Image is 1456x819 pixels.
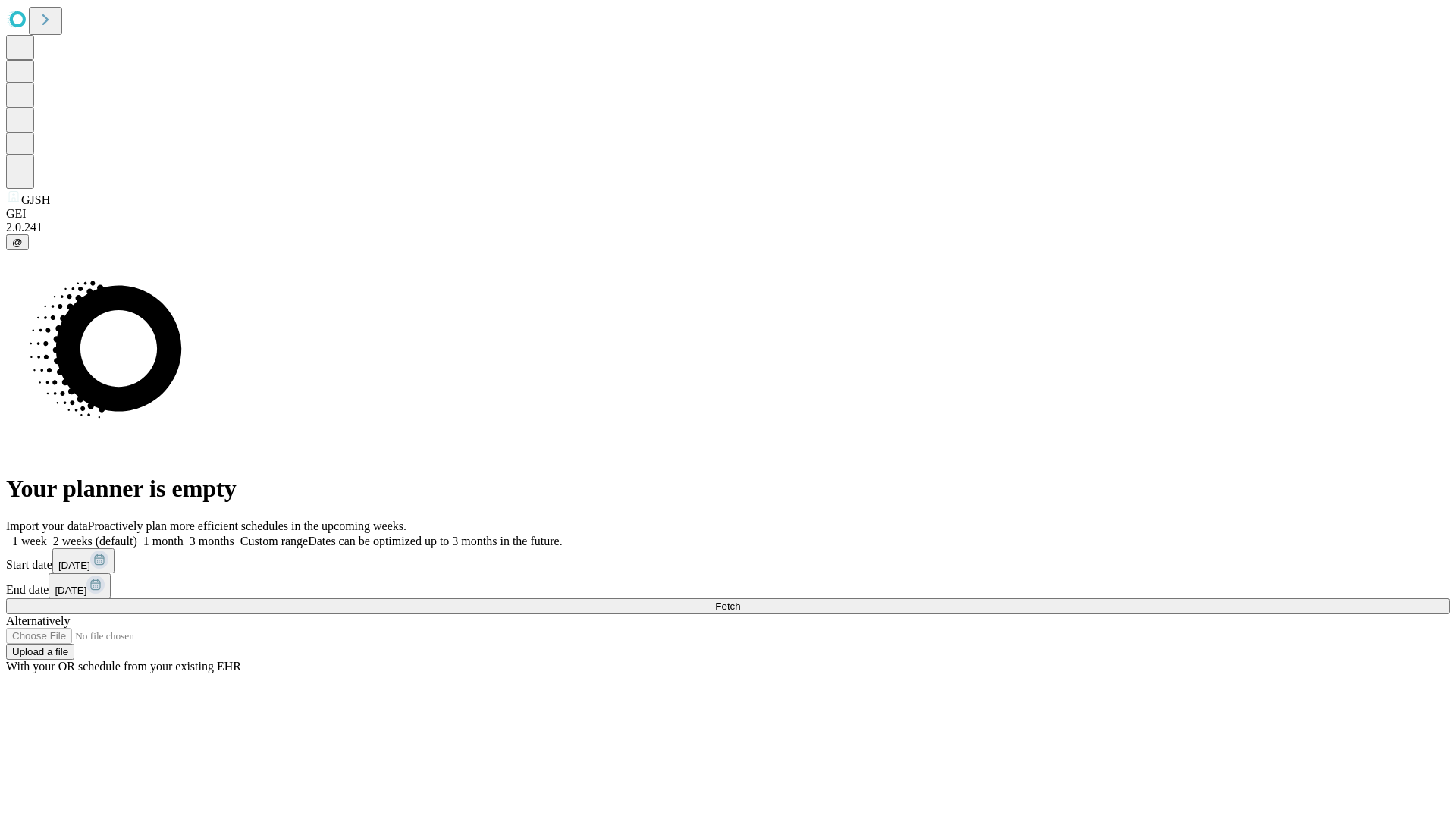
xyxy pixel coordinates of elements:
span: Dates can be optimized up to 3 months in the future. [308,535,562,548]
button: Fetch [6,598,1450,614]
span: 1 month [143,535,184,548]
span: 1 week [12,535,47,548]
h1: Your planner is empty [6,475,1450,503]
span: [DATE] [55,585,86,596]
span: Fetch [715,601,740,612]
span: Import your data [6,519,88,532]
span: Custom range [240,535,308,548]
span: GJSH [21,193,50,206]
div: 2.0.241 [6,221,1450,234]
div: End date [6,573,1450,598]
span: 3 months [190,535,234,548]
button: @ [6,234,29,250]
div: GEI [6,207,1450,221]
button: [DATE] [52,548,115,573]
button: Upload a file [6,644,74,660]
span: [DATE] [58,560,90,571]
span: Alternatively [6,614,70,627]
div: Start date [6,548,1450,573]
span: Proactively plan more efficient schedules in the upcoming weeks. [88,519,406,532]
span: With your OR schedule from your existing EHR [6,660,241,673]
span: 2 weeks (default) [53,535,137,548]
button: [DATE] [49,573,111,598]
span: @ [12,237,23,248]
